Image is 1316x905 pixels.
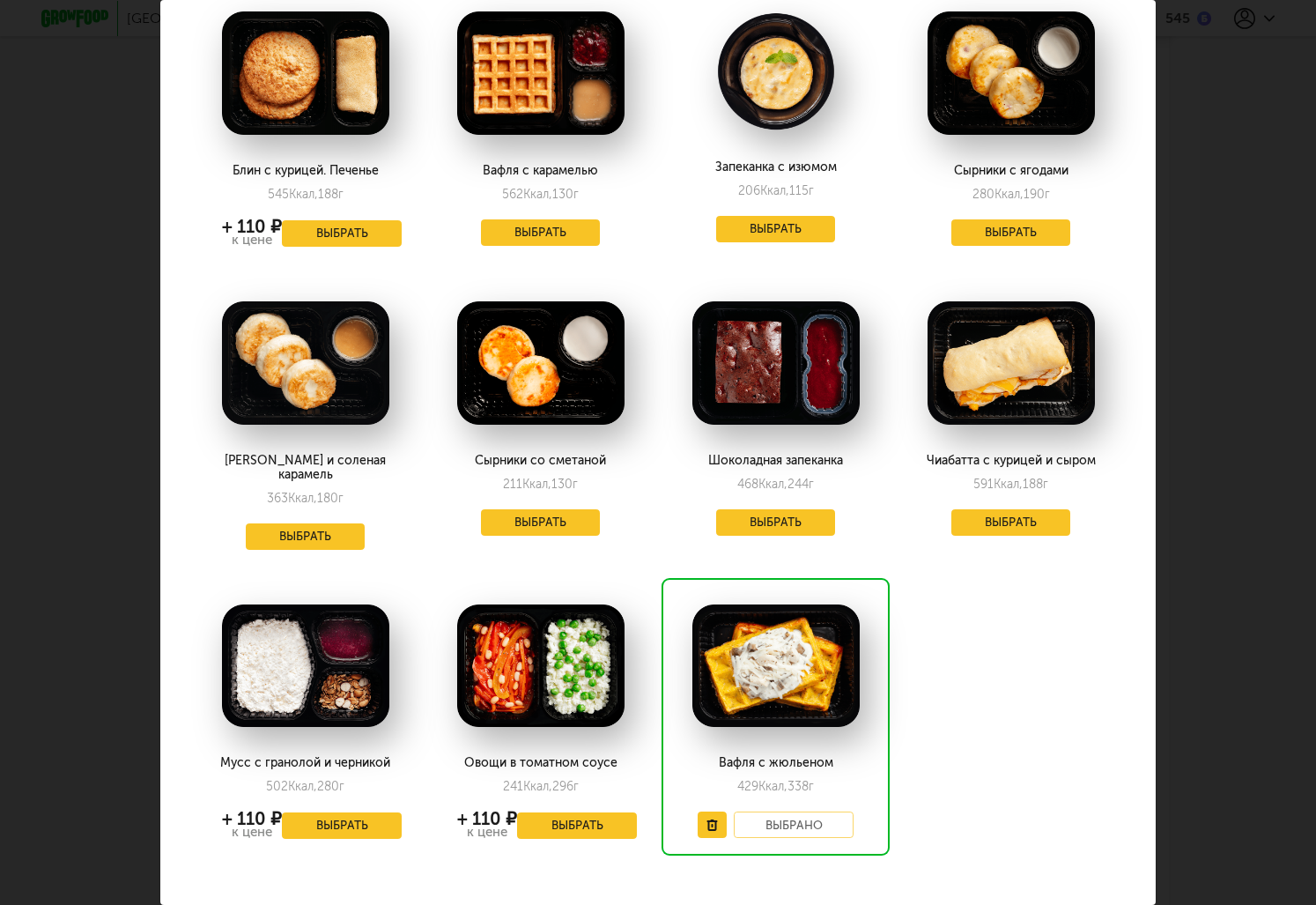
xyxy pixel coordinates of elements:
[209,756,402,770] div: Мусс с гранолой и черникой
[716,216,836,242] button: Выбрать
[222,812,282,826] div: + 110 ₽
[503,477,578,492] div: 211 130
[758,477,787,492] span: Ккал,
[246,523,366,550] button: Выбрать
[994,477,1023,492] span: Ккал,
[457,11,625,135] img: big_166ZK53KlE4HfnGn.png
[692,301,860,425] img: big_F601vpJp5Wf4Dgz5.png
[267,491,344,506] div: 363 180
[266,779,344,794] div: 502 280
[1043,477,1048,492] span: г
[716,509,836,536] button: Выбрать
[502,187,579,202] div: 562 130
[289,187,318,202] span: Ккал,
[679,756,872,770] div: Вафля с жюльеном
[738,183,814,198] div: 206 115
[444,756,637,770] div: Овощи в томатном соусе
[523,779,552,794] span: Ккал,
[457,301,625,425] img: big_8CrUXvGrGHgQr12N.png
[282,812,402,839] button: Выбрать
[338,491,344,506] span: г
[737,477,814,492] div: 468 244
[457,605,625,728] img: big_mOe8z449M5M7lfOZ.png
[338,187,344,202] span: г
[268,187,344,202] div: 545 188
[679,160,872,174] div: Запеканка с изюмом
[222,219,282,234] div: + 110 ₽
[222,234,282,247] div: к цене
[573,187,579,202] span: г
[288,491,317,506] span: Ккал,
[222,11,389,135] img: big_1H6WvZbWQIruyNuJ.png
[209,454,402,482] div: [PERSON_NAME] и соленая карамель
[522,477,551,492] span: Ккал,
[928,11,1095,135] img: big_Oj7558GKmMMoQVCH.png
[758,779,787,794] span: Ккал,
[760,183,789,198] span: Ккал,
[737,779,814,794] div: 429 338
[573,477,578,492] span: г
[951,219,1071,246] button: Выбрать
[809,779,814,794] span: г
[692,11,860,131] img: big_jNBKMWfBmyrWEFir.png
[339,779,344,794] span: г
[809,183,814,198] span: г
[994,187,1024,202] span: Ккал,
[288,779,317,794] span: Ккал,
[1045,187,1050,202] span: г
[444,164,637,178] div: Вафля с карамелью
[457,812,517,826] div: + 110 ₽
[481,219,601,246] button: Выбрать
[209,164,402,178] div: Блин с курицей. Печенье
[809,477,814,492] span: г
[928,301,1095,425] img: big_psj8Nh3MtzDMxZNy.png
[914,164,1107,178] div: Сырники с ягодами
[951,509,1071,536] button: Выбрать
[503,779,579,794] div: 241 296
[222,826,282,839] div: к цене
[444,454,637,468] div: Сырники со сметаной
[679,454,872,468] div: Шоколадная запеканка
[457,826,517,839] div: к цене
[523,187,552,202] span: Ккал,
[914,454,1107,468] div: Чиабатта с курицей и сыром
[517,812,637,839] button: Выбрать
[973,477,1048,492] div: 591 188
[692,605,860,728] img: big_fJQ0KTPRAd3RBFcJ.png
[481,509,601,536] button: Выбрать
[573,779,579,794] span: г
[972,187,1050,202] div: 280 190
[222,301,389,425] img: big_eqx7M5hQj0AiPcM4.png
[222,605,389,728] img: big_oNJ7c1XGuxDSvFDf.png
[282,220,402,247] button: Выбрать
